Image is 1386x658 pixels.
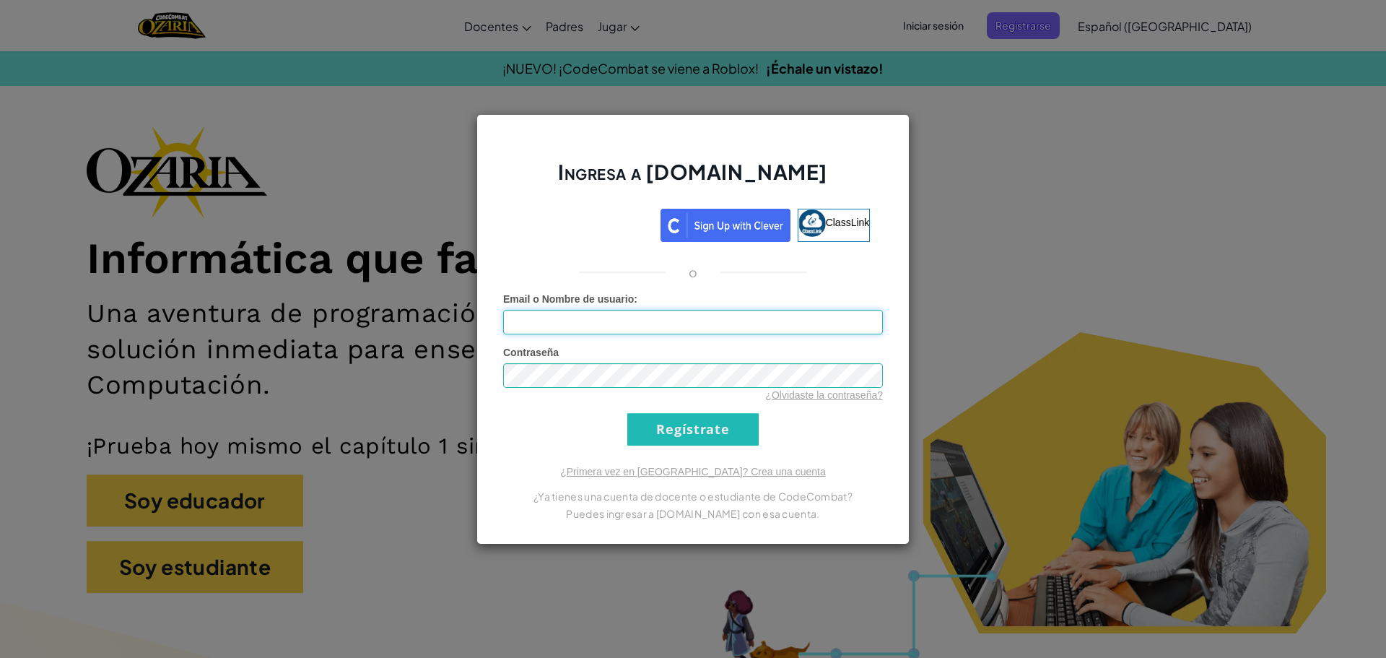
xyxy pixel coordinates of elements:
[509,207,661,239] iframe: Botón de Acceder con Google
[627,413,759,446] input: Regístrate
[503,158,883,200] h2: Ingresa a [DOMAIN_NAME]
[826,216,870,228] span: ClassLink
[503,292,637,306] label: :
[503,347,559,358] span: Contraseña
[661,209,790,242] img: clever_sso_button@2x.png
[560,466,826,477] a: ¿Primera vez en [GEOGRAPHIC_DATA]? Crea una cuenta
[765,389,883,401] a: ¿Olvidaste la contraseña?
[503,293,634,305] span: Email o Nombre de usuario
[503,505,883,522] p: Puedes ingresar a [DOMAIN_NAME] con esa cuenta.
[503,488,883,505] p: ¿Ya tienes una cuenta de docente o estudiante de CodeCombat?
[798,209,826,237] img: classlink-logo-small.png
[689,264,697,281] p: o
